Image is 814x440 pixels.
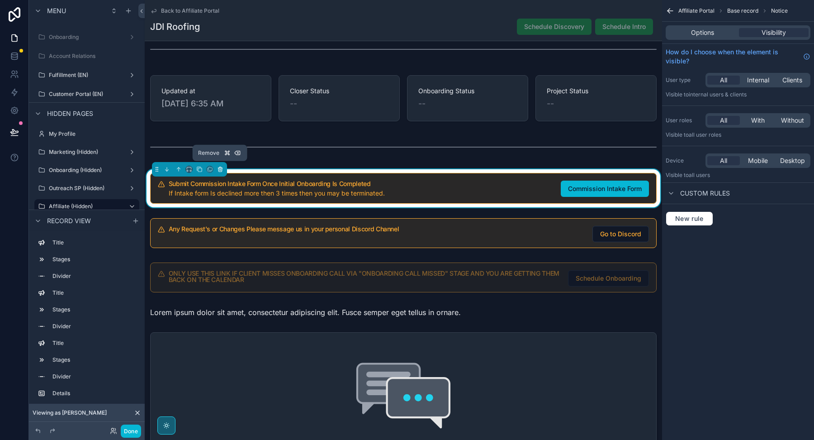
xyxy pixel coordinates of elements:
span: All [720,156,727,165]
span: Hidden pages [47,109,93,118]
label: Stages [52,306,136,313]
label: Customer Portal (EN) [49,91,125,98]
a: Back to Affiliate Portal [150,7,219,14]
label: Title [52,239,136,246]
span: If Intake form Is declined more then 3 times then you may be terminated. [169,189,385,197]
span: Record view [47,216,91,225]
label: Affiliate (Hidden) [49,203,121,210]
label: User type [666,77,702,84]
div: If Intake form Is declined more then 3 times then you may be terminated. [169,189,554,198]
h5: Submit Commission Intake Form Once Initial Onboarding Is Completed [169,181,554,187]
label: Onboarding [49,33,125,41]
label: Divider [52,323,136,330]
a: How do I choose when the element is visible? [666,48,810,66]
label: Marketing (Hidden) [49,148,125,156]
label: Divider [52,373,136,380]
span: Back to Affiliate Portal [161,7,219,14]
span: Menu [47,6,66,15]
span: Clients [782,76,802,85]
a: Account Relations [34,49,139,63]
span: Mobile [748,156,768,165]
a: Customer Portal (EN) [34,87,139,101]
span: Base record [727,7,758,14]
a: Onboarding [34,30,139,44]
a: Onboarding (Hidden) [34,163,139,177]
span: all users [689,172,710,178]
span: Visibility [762,28,786,37]
span: Options [691,28,714,37]
label: Details [52,390,136,397]
span: New rule [672,215,707,223]
span: Viewing as [PERSON_NAME] [33,409,107,416]
span: Internal [747,76,769,85]
span: All [720,76,727,85]
button: New rule [666,211,713,226]
p: Visible to [666,91,810,98]
label: Outreach SP (Hidden) [49,185,125,192]
span: How do I choose when the element is visible? [666,48,800,66]
span: Commission Intake Form [568,184,642,193]
span: Internal users & clients [689,91,747,98]
a: Affiliate (Hidden) [34,199,139,214]
a: Fulfillment (EN) [34,68,139,82]
label: My Profile [49,130,137,138]
label: User roles [666,117,702,124]
span: Affiliate Portal [678,7,715,14]
span: All [720,116,727,125]
a: Outreach SP (Hidden) [34,181,139,196]
span: Notice [771,7,788,14]
label: Stages [52,356,136,363]
button: Commission Intake Form [561,181,649,197]
label: Title [52,289,136,297]
label: Stages [52,256,136,263]
label: Onboarding (Hidden) [49,167,125,174]
label: Device [666,157,702,164]
label: Account Relations [49,53,137,60]
span: Remove [198,149,219,157]
div: scrollable content [29,231,145,407]
p: Visible to [666,172,810,179]
label: Divider [52,273,136,280]
span: Custom rules [680,189,730,198]
span: With [751,116,765,125]
p: Visible to [666,131,810,139]
label: Fulfillment (EN) [49,72,125,79]
a: Marketing (Hidden) [34,145,139,159]
span: Desktop [780,156,805,165]
button: Done [121,425,141,438]
a: My Profile [34,127,139,141]
label: Title [52,340,136,347]
span: All user roles [689,131,721,138]
h1: JDI Roofing [150,20,200,33]
span: Without [781,116,804,125]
